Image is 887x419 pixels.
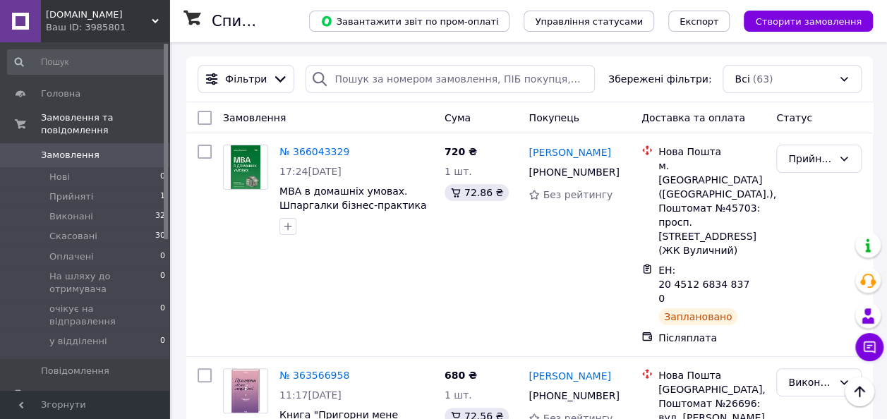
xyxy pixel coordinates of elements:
span: 0 [160,270,165,296]
span: На шляху до отримувача [49,270,160,296]
span: Повідомлення [41,365,109,377]
span: Покупець [529,112,579,123]
span: Без рейтингу [543,189,613,200]
a: [PERSON_NAME] [529,145,610,159]
a: № 363566958 [279,370,349,381]
span: Головна [41,87,80,100]
span: Оплачені [49,250,94,263]
span: Виконані [49,210,93,223]
span: 0 [160,335,165,348]
input: Пошук за номером замовлення, ПІБ покупця, номером телефону, Email, номером накладної [306,65,594,93]
span: 32 [155,210,165,223]
span: 680 ₴ [445,370,477,381]
span: 1 шт. [445,166,472,177]
div: м. [GEOGRAPHIC_DATA] ([GEOGRAPHIC_DATA].), Поштомат №45703: просп. [STREET_ADDRESS] (ЖК Вуличний) [658,159,765,257]
button: Експорт [668,11,730,32]
div: Прийнято [788,151,833,166]
span: 1 шт. [445,389,472,401]
a: № 366043329 [279,146,349,157]
span: 30 [155,230,165,243]
span: 17:24[DATE] [279,166,342,177]
a: MBA в домашніх умовах. Шпаргалки бізнес-практика [PERSON_NAME] ( українською мовою) [279,186,426,239]
span: 0 [160,303,165,328]
span: Нові [49,171,70,183]
span: Прийняті [49,190,93,203]
div: Нова Пошта [658,368,765,382]
span: ЕН: 20 4512 6834 8370 [658,265,749,304]
span: очікує на відправлення [49,303,160,328]
span: Cума [445,112,471,123]
a: Фото товару [223,368,268,413]
span: Замовлення та повідомлення [41,111,169,137]
h1: Список замовлень [212,13,355,30]
span: (63) [753,73,773,85]
span: 0 [160,250,165,263]
div: Заплановано [658,308,738,325]
span: BIGBOOKS.UA [46,8,152,21]
div: [PHONE_NUMBER] [526,386,619,406]
a: Фото товару [223,145,268,190]
span: Експорт [680,16,719,27]
span: Завантажити звіт по пром-оплаті [320,15,498,28]
span: Управління статусами [535,16,643,27]
span: Замовлення [41,149,99,162]
span: Скасовані [49,230,97,243]
button: Створити замовлення [744,11,873,32]
div: 72.86 ₴ [445,184,509,201]
button: Завантажити звіт по пром-оплаті [309,11,509,32]
button: Наверх [845,377,874,406]
span: 11:17[DATE] [279,389,342,401]
span: у відділенні [49,335,107,348]
span: 720 ₴ [445,146,477,157]
span: Доставка та оплата [641,112,745,123]
span: 1 [160,190,165,203]
span: Фільтри [225,72,267,86]
span: Збережені фільтри: [608,72,711,86]
input: Пошук [7,49,167,75]
span: Замовлення [223,112,286,123]
span: Статус [776,112,812,123]
span: 0 [160,171,165,183]
div: [PHONE_NUMBER] [526,162,619,182]
img: Фото товару [231,369,260,413]
span: Товари та послуги [41,389,131,401]
button: Чат з покупцем [855,333,883,361]
div: Ваш ID: 3985801 [46,21,169,34]
span: Всі [735,72,749,86]
a: Створити замовлення [730,15,873,26]
a: [PERSON_NAME] [529,369,610,383]
div: Нова Пошта [658,145,765,159]
button: Управління статусами [524,11,654,32]
img: Фото товару [231,145,260,189]
div: Післяплата [658,331,765,345]
div: Виконано [788,375,833,390]
span: Створити замовлення [755,16,862,27]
